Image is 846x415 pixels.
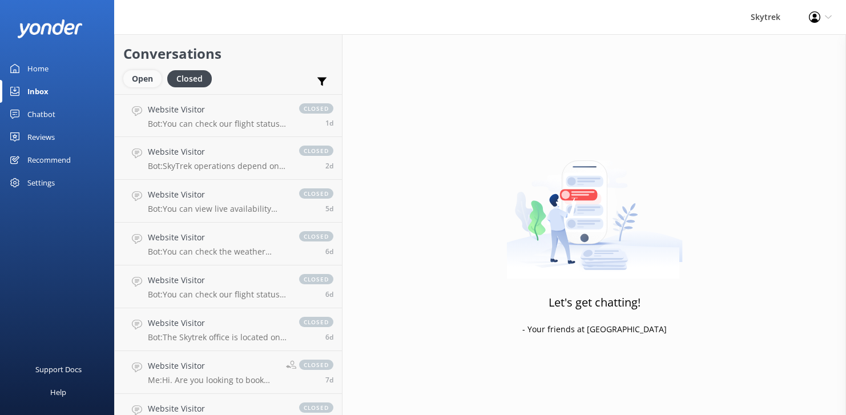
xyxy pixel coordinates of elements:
a: Website VisitorBot:You can check our flight status at the top right corner of our website to see ... [115,94,342,137]
p: Bot: The Skytrek office is located on [STREET_ADDRESS] (inside the ZipTrek store). For directions... [148,332,288,343]
a: Website VisitorBot:You can check our flight status at the top right corner of our website to see ... [115,265,342,308]
h4: Website Visitor [148,188,288,201]
h4: Website Visitor [148,231,288,244]
div: Help [50,381,66,404]
span: closed [299,360,333,370]
a: Open [123,72,167,84]
p: Bot: You can view live availability and book your Queenstown Paragliding experience online at [UR... [148,204,288,214]
span: closed [299,402,333,413]
span: Sep 24 2025 06:10am (UTC +13:00) Pacific/Auckland [325,332,333,342]
p: Bot: SkyTrek operations depend on weather conditions. If the weather is not suitable, your trip m... [148,161,288,171]
p: Bot: You can check our flight status at the top right corner of our website to see if we are flyi... [148,289,288,300]
div: Support Docs [35,358,82,381]
p: Bot: You can check our flight status at the top right corner of our website to see if we are flyi... [148,119,288,129]
span: closed [299,146,333,156]
p: - Your friends at [GEOGRAPHIC_DATA] [522,323,667,336]
span: Sep 28 2025 03:42pm (UTC +13:00) Pacific/Auckland [325,161,333,171]
span: Sep 29 2025 04:33pm (UTC +13:00) Pacific/Auckland [325,118,333,128]
img: artwork of a man stealing a conversation from at giant smartphone [506,136,683,279]
div: Reviews [27,126,55,148]
span: closed [299,317,333,327]
div: Closed [167,70,212,87]
span: closed [299,188,333,199]
p: Bot: You can check the weather forecast for our operations at [DOMAIN_NAME][URL]. If the forecast... [148,247,288,257]
h4: Website Visitor [148,317,288,329]
div: Settings [27,171,55,194]
h4: Website Visitor [148,402,288,415]
div: Home [27,57,49,80]
h4: Website Visitor [148,103,288,116]
span: closed [299,274,333,284]
span: Sep 24 2025 08:40am (UTC +13:00) Pacific/Auckland [325,289,333,299]
h4: Website Visitor [148,274,288,287]
h4: Website Visitor [148,146,288,158]
h3: Let's get chatting! [549,293,640,312]
div: Inbox [27,80,49,103]
div: Recommend [27,148,71,171]
p: Me: Hi. Are you looking to book Skydiving or Paragliding? [148,375,277,385]
span: closed [299,231,333,241]
div: Chatbot [27,103,55,126]
a: Website VisitorBot:The Skytrek office is located on [STREET_ADDRESS] (inside the ZipTrek store). ... [115,308,342,351]
span: Sep 24 2025 09:07am (UTC +13:00) Pacific/Auckland [325,247,333,256]
div: Open [123,70,162,87]
a: Website VisitorBot:SkyTrek operations depend on weather conditions. If the weather is not suitabl... [115,137,342,180]
span: Sep 23 2025 09:27am (UTC +13:00) Pacific/Auckland [325,375,333,385]
img: yonder-white-logo.png [17,19,83,38]
h4: Website Visitor [148,360,277,372]
a: Closed [167,72,217,84]
a: Website VisitorBot:You can check the weather forecast for our operations at [DOMAIN_NAME][URL]. I... [115,223,342,265]
a: Website VisitorMe:Hi. Are you looking to book Skydiving or Paragliding?closed7d [115,351,342,394]
h2: Conversations [123,43,333,65]
span: closed [299,103,333,114]
a: Website VisitorBot:You can view live availability and book your Queenstown Paragliding experience... [115,180,342,223]
span: Sep 25 2025 09:26am (UTC +13:00) Pacific/Auckland [325,204,333,213]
